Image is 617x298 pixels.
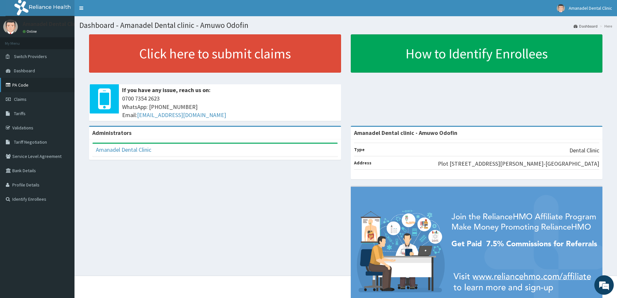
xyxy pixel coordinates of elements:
[89,34,341,73] a: Click here to submit claims
[34,36,109,45] div: Chat with us now
[14,96,27,102] span: Claims
[354,160,371,166] b: Address
[569,146,599,155] p: Dental Clinic
[137,111,226,119] a: [EMAIL_ADDRESS][DOMAIN_NAME]
[23,21,81,27] p: Amanadel Dental Clinic
[574,23,598,29] a: Dashboard
[3,177,123,200] textarea: Type your message and hit 'Enter'
[14,111,26,116] span: Tariffs
[23,29,38,34] a: Online
[438,160,599,168] p: Plot [STREET_ADDRESS][PERSON_NAME]-[GEOGRAPHIC_DATA]
[14,54,47,59] span: Switch Providers
[354,147,365,152] b: Type
[14,139,47,145] span: Tariff Negotiation
[354,129,457,137] strong: Amanadel Dental clinic - Amuwo Odofin
[96,146,151,153] a: Amanadel Dental Clinic
[38,82,89,147] span: We're online!
[122,86,211,94] b: If you have any issue, reach us on:
[14,68,35,74] span: Dashboard
[122,94,338,119] span: 0700 7354 2623 WhatsApp: [PHONE_NUMBER] Email:
[92,129,131,137] b: Administrators
[12,32,26,49] img: d_794563401_company_1708531726252_794563401
[79,21,612,30] h1: Dashboard - Amanadel Dental clinic - Amuwo Odofin
[569,5,612,11] span: Amanadel Dental Clinic
[106,3,122,19] div: Minimize live chat window
[3,19,18,34] img: User Image
[557,4,565,12] img: User Image
[598,23,612,29] li: Here
[351,34,603,73] a: How to Identify Enrollees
